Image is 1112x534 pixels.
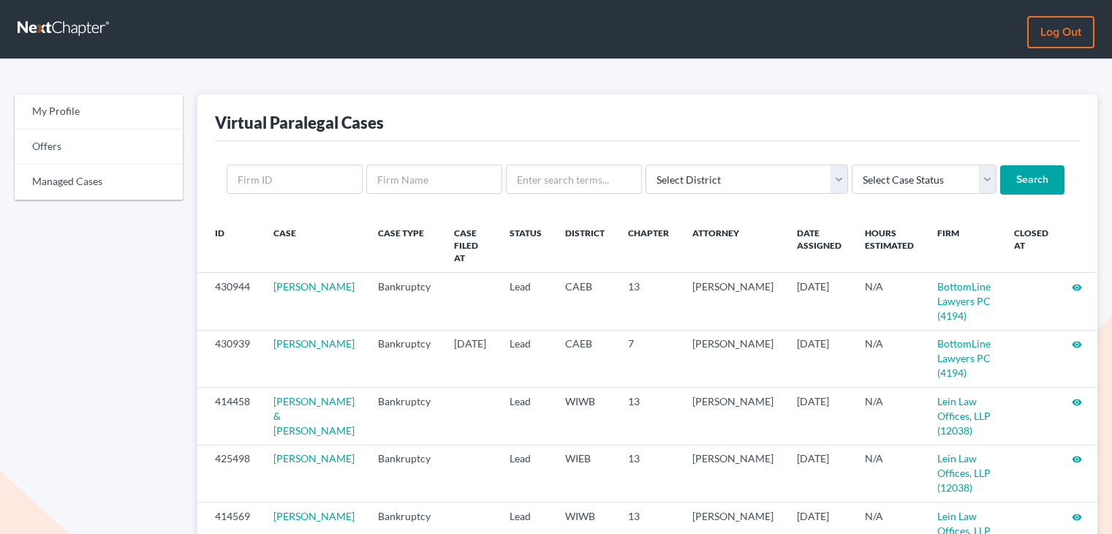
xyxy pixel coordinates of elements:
[681,388,785,445] td: [PERSON_NAME]
[553,445,616,502] td: WIEB
[366,165,502,194] input: Firm Name
[366,330,442,387] td: Bankruptcy
[15,94,183,129] a: My Profile
[926,218,1002,273] th: Firm
[498,445,553,502] td: Lead
[616,388,681,445] td: 13
[853,445,926,502] td: N/A
[197,330,262,387] td: 430939
[553,330,616,387] td: CAEB
[1027,16,1094,48] a: Log out
[15,165,183,200] a: Managed Cases
[853,218,926,273] th: Hours Estimated
[681,218,785,273] th: Attorney
[442,218,498,273] th: Case Filed At
[273,452,355,465] a: [PERSON_NAME]
[1072,339,1082,350] i: visibility
[616,445,681,502] td: 13
[1072,395,1082,407] a: visibility
[366,273,442,330] td: Bankruptcy
[1072,454,1082,465] i: visibility
[616,273,681,330] td: 13
[1002,218,1060,273] th: Closed at
[1072,337,1082,350] a: visibility
[197,218,262,273] th: ID
[785,218,853,273] th: Date Assigned
[366,218,442,273] th: Case Type
[273,395,355,437] a: [PERSON_NAME] & [PERSON_NAME]
[1072,280,1082,293] a: visibility
[506,165,642,194] input: Enter search terms...
[1072,512,1082,522] i: visibility
[498,218,553,273] th: Status
[442,330,498,387] td: [DATE]
[616,330,681,387] td: 7
[681,273,785,330] td: [PERSON_NAME]
[853,273,926,330] td: N/A
[1000,165,1064,195] input: Search
[197,388,262,445] td: 414458
[273,510,355,522] a: [PERSON_NAME]
[553,218,616,273] th: District
[937,452,991,494] a: Lein Law Offices, LLP (12038)
[1072,452,1082,465] a: visibility
[785,445,853,502] td: [DATE]
[227,165,363,194] input: Firm ID
[498,273,553,330] td: Lead
[1072,282,1082,293] i: visibility
[616,218,681,273] th: Chapter
[498,388,553,445] td: Lead
[1072,397,1082,407] i: visibility
[273,280,355,293] a: [PERSON_NAME]
[785,388,853,445] td: [DATE]
[553,388,616,445] td: WIWB
[215,112,384,133] div: Virtual Paralegal Cases
[366,388,442,445] td: Bankruptcy
[366,445,442,502] td: Bankruptcy
[197,445,262,502] td: 425498
[785,330,853,387] td: [DATE]
[681,445,785,502] td: [PERSON_NAME]
[853,330,926,387] td: N/A
[785,273,853,330] td: [DATE]
[937,280,991,322] a: BottomLine Lawyers PC (4194)
[937,395,991,437] a: Lein Law Offices, LLP (12038)
[197,273,262,330] td: 430944
[553,273,616,330] td: CAEB
[853,388,926,445] td: N/A
[681,330,785,387] td: [PERSON_NAME]
[1072,510,1082,522] a: visibility
[273,337,355,350] a: [PERSON_NAME]
[498,330,553,387] td: Lead
[15,129,183,165] a: Offers
[262,218,366,273] th: Case
[937,337,991,379] a: BottomLine Lawyers PC (4194)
